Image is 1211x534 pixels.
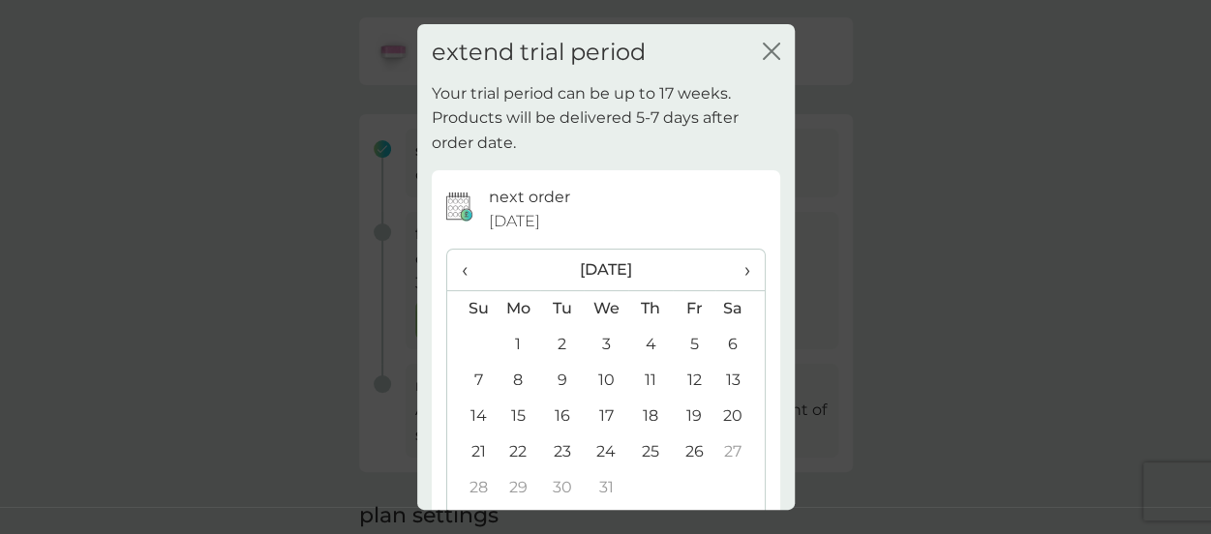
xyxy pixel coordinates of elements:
[540,434,584,470] td: 23
[628,399,672,434] td: 18
[584,290,628,327] th: We
[628,434,672,470] td: 25
[497,250,716,291] th: [DATE]
[540,290,584,327] th: Tu
[715,290,764,327] th: Sa
[730,250,749,290] span: ›
[447,363,497,399] td: 7
[584,470,628,506] td: 31
[628,327,672,363] td: 4
[763,43,780,63] button: close
[584,434,628,470] td: 24
[489,209,540,234] span: [DATE]
[447,470,497,506] td: 28
[628,363,672,399] td: 11
[715,399,764,434] td: 20
[584,399,628,434] td: 17
[447,399,497,434] td: 14
[497,327,541,363] td: 1
[673,290,716,327] th: Fr
[540,327,584,363] td: 2
[462,250,482,290] span: ‹
[447,434,497,470] td: 21
[673,434,716,470] td: 26
[497,434,541,470] td: 22
[497,399,541,434] td: 15
[489,185,570,210] p: next order
[715,327,764,363] td: 6
[673,327,716,363] td: 5
[432,81,780,156] p: Your trial period can be up to 17 weeks. Products will be delivered 5-7 days after order date.
[432,39,646,67] h2: extend trial period
[497,470,541,506] td: 29
[715,363,764,399] td: 13
[540,470,584,506] td: 30
[540,399,584,434] td: 16
[497,290,541,327] th: Mo
[540,363,584,399] td: 9
[447,290,497,327] th: Su
[584,363,628,399] td: 10
[673,363,716,399] td: 12
[673,399,716,434] td: 19
[584,327,628,363] td: 3
[715,434,764,470] td: 27
[497,363,541,399] td: 8
[628,290,672,327] th: Th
